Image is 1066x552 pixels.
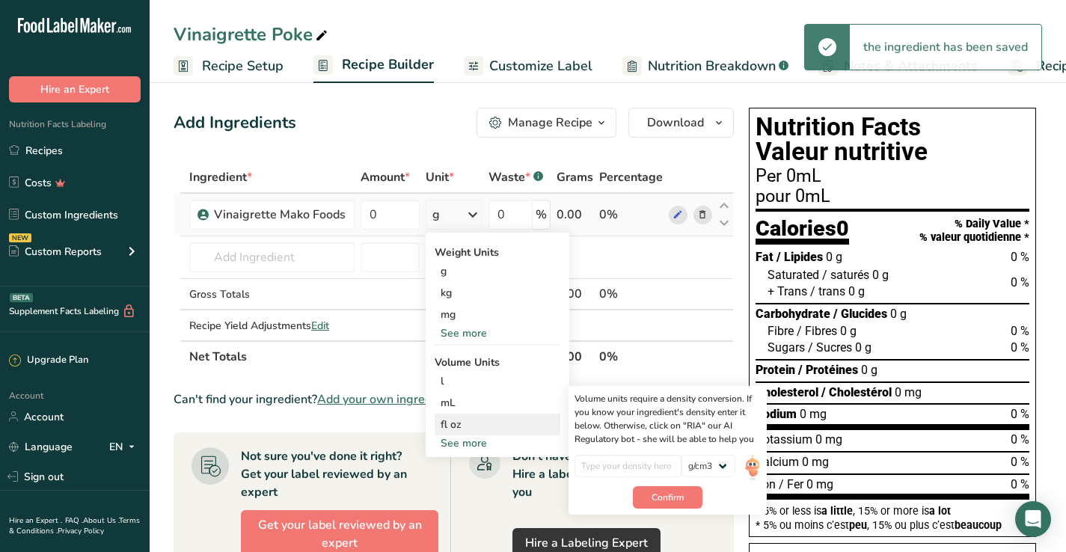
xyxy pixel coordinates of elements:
span: Customize Label [489,56,592,76]
span: 0 % [1011,275,1029,289]
div: Calories [756,218,849,245]
span: 0 [836,215,849,241]
a: About Us . [83,515,119,526]
span: 0 g [872,268,889,282]
a: Recipe Setup [174,49,284,83]
div: Add Ingredients [174,111,296,135]
div: Don't have time to do it? Hire a labeling expert to do it for you [512,447,716,501]
button: Download [628,108,734,138]
span: 0 mg [815,432,842,447]
div: Not sure you've done it right? Get your label reviewed by an expert [241,447,438,501]
div: Gross Totals [189,286,355,302]
span: Recipe Setup [202,56,284,76]
span: Fat [756,250,774,264]
div: g [435,260,560,282]
div: See more [435,435,560,451]
span: / Sucres [808,340,852,355]
button: Hire an Expert [9,76,141,102]
span: Carbohydrate [756,307,830,321]
a: Privacy Policy [58,526,104,536]
span: 0 g [890,307,907,321]
span: 0 % [1011,340,1029,355]
span: / Glucides [833,307,887,321]
span: / Lipides [776,250,823,264]
span: 0 % [1011,324,1029,338]
div: l [441,373,554,389]
span: / trans [810,284,845,298]
a: Recipe Builder [313,48,434,84]
span: Edit [311,319,329,333]
span: 0 mg [895,385,922,399]
div: Can't find your ingredient? [174,390,734,408]
div: the ingredient has been saved [850,25,1041,70]
span: 0 mg [802,455,829,469]
span: 0 mg [800,407,827,421]
input: Add Ingredient [189,242,355,272]
div: Volume units require a density conversion. If you know your ingredient's density enter it below. ... [575,392,761,446]
span: Sugars [768,340,805,355]
div: See more [435,325,560,341]
span: Amount [361,168,410,186]
div: kg [435,282,560,304]
a: Customize Label [464,49,592,83]
span: 0 % [1011,477,1029,491]
div: Vinaigrette Mako Foods [214,206,346,224]
span: / Protéines [798,363,858,377]
span: 0 g [840,324,857,338]
span: 0 % [1011,250,1029,264]
span: / saturés [822,268,869,282]
span: Grams [557,168,593,186]
span: 0 g [826,250,842,264]
span: peu [849,519,867,531]
span: Cholesterol [756,385,818,399]
span: 0 mg [806,477,833,491]
span: Confirm [652,491,684,504]
div: Volume Units [435,355,560,370]
div: 0.00 [557,285,593,303]
span: Nutrition Breakdown [648,56,776,76]
a: Language [9,434,73,460]
span: / Cholestérol [821,385,892,399]
span: Add your own ingredient [317,390,453,408]
span: 0 g [848,284,865,298]
div: pour 0mL [756,188,1029,206]
div: Manage Recipe [508,114,592,132]
span: Unit [426,168,454,186]
span: 0 g [861,363,877,377]
section: * 5% or less is , 15% or more is [756,500,1029,530]
div: 0 [557,316,593,334]
div: Per 0mL [756,168,1029,185]
span: Calcium [756,455,799,469]
button: Manage Recipe [477,108,616,138]
th: 0.00 [554,340,596,372]
a: FAQ . [65,515,83,526]
span: Get your label reviewed by an expert [254,516,426,552]
div: 0% [599,206,663,224]
div: mg [435,304,560,325]
a: Hire an Expert . [9,515,62,526]
a: Nutrition Breakdown [622,49,788,83]
span: Saturated [768,268,819,282]
span: 0 % [1011,455,1029,469]
div: Recipe Yield Adjustments [189,318,355,334]
span: 0 g [855,340,872,355]
span: Download [647,114,704,132]
div: Upgrade Plan [9,353,88,368]
div: BETA [10,293,33,302]
input: Type your density here [575,455,681,477]
th: 0% [596,340,666,372]
div: Vinaigrette Poke [174,21,331,48]
span: Potassium [756,432,812,447]
h1: Nutrition Facts Valeur nutritive [756,114,1029,165]
a: Terms & Conditions . [9,515,140,536]
span: / Fer [779,477,803,491]
button: Confirm [633,486,702,509]
span: Recipe Builder [342,55,434,75]
span: + Trans [768,284,807,298]
div: EN [109,438,141,456]
div: Weight Units [435,245,560,260]
div: 0.00 [557,206,593,224]
span: beaucoup [955,519,1002,531]
th: Net Totals [186,340,554,372]
div: % Daily Value * % valeur quotidienne * [919,218,1029,244]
